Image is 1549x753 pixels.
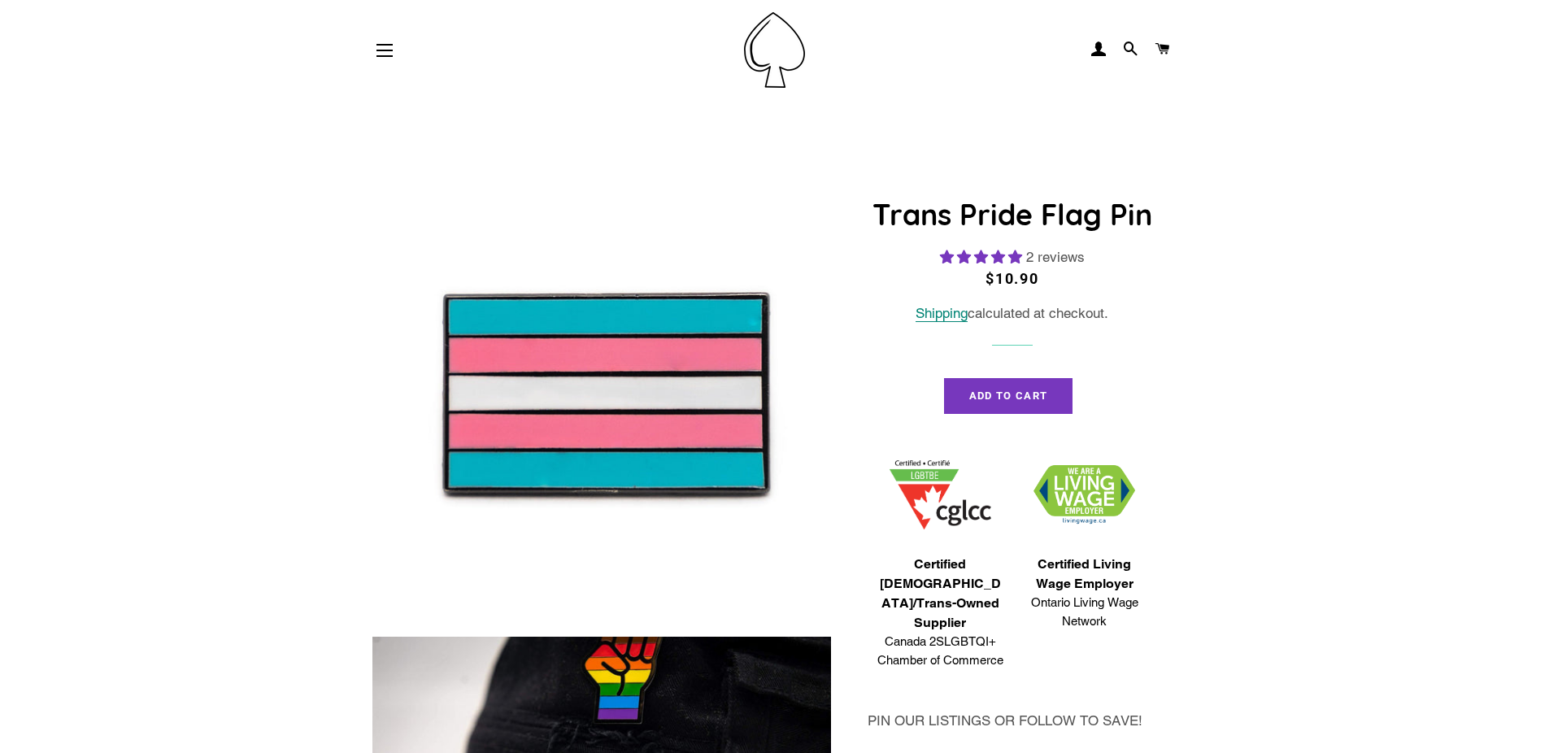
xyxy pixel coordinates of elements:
a: Shipping [916,305,968,322]
span: Ontario Living Wage Network [1020,594,1149,630]
img: Trans Pride Flag Enamel Pin Badge Transgender Lapel LGBTQ Gift For Her/Him - Pin Ace [372,165,832,625]
span: Certified [DEMOGRAPHIC_DATA]/Trans-Owned Supplier [876,555,1004,633]
div: calculated at checkout. [868,303,1156,324]
span: 2 reviews [1026,249,1085,265]
h1: Trans Pride Flag Pin [868,194,1156,235]
p: PIN OUR LISTINGS OR FOLLOW TO SAVE! [868,710,1156,732]
img: Pin-Ace [744,12,805,88]
span: Certified Living Wage Employer [1020,555,1149,594]
button: Add to Cart [944,378,1073,414]
img: 1706832627.png [1033,465,1135,524]
img: 1705457225.png [890,460,991,529]
span: $10.90 [986,270,1039,287]
span: 5.00 stars [940,249,1026,265]
span: Canada 2SLGBTQI+ Chamber of Commerce [876,633,1004,669]
span: Add to Cart [969,390,1047,402]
